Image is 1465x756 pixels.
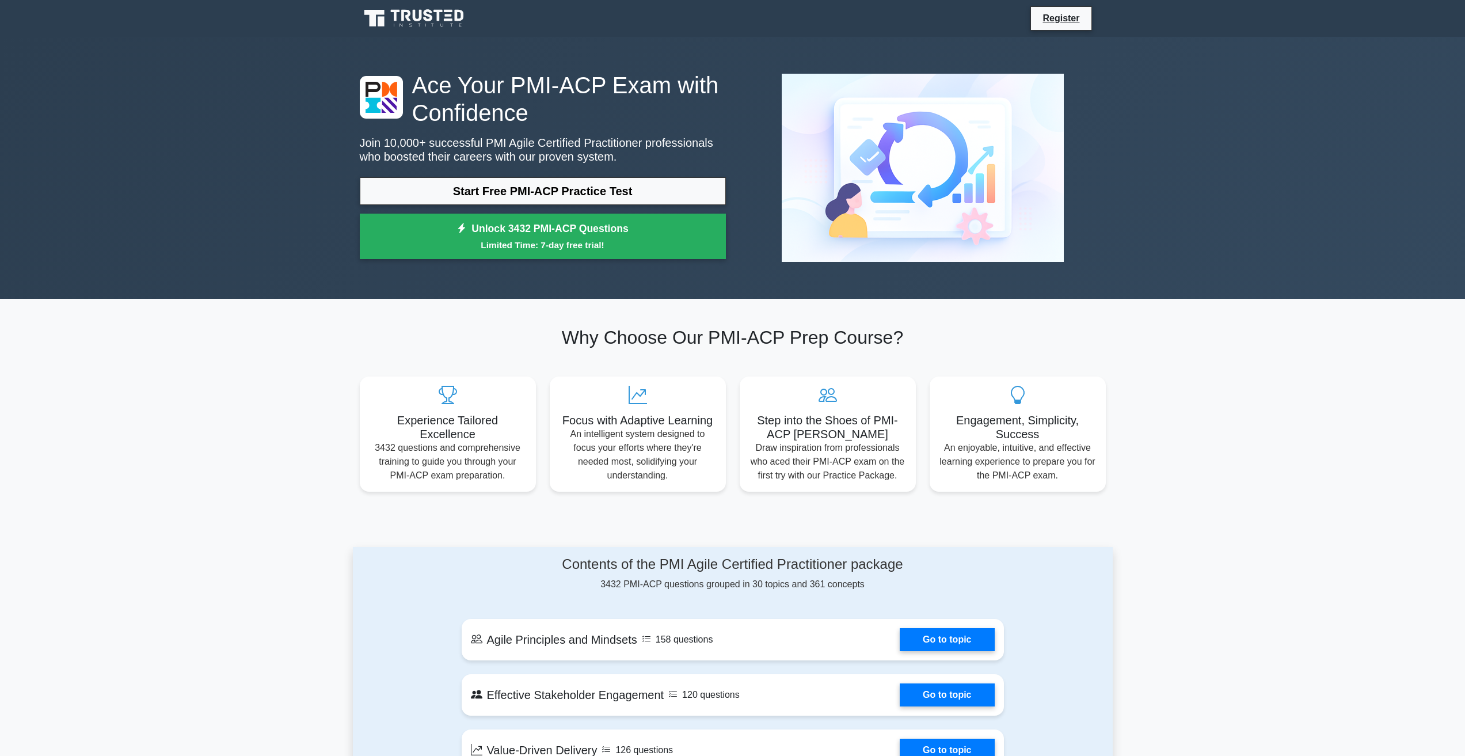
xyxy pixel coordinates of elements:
[773,64,1073,271] img: PMI Agile Certified Practitioner Preview
[369,413,527,441] h5: Experience Tailored Excellence
[749,413,907,441] h5: Step into the Shoes of PMI-ACP [PERSON_NAME]
[1036,11,1086,25] a: Register
[360,136,726,164] p: Join 10,000+ successful PMI Agile Certified Practitioner professionals who boosted their careers ...
[900,683,994,706] a: Go to topic
[559,427,717,483] p: An intelligent system designed to focus your efforts where they're needed most, solidifying your ...
[462,556,1004,573] h4: Contents of the PMI Agile Certified Practitioner package
[369,441,527,483] p: 3432 questions and comprehensive training to guide you through your PMI-ACP exam preparation.
[559,413,717,427] h5: Focus with Adaptive Learning
[749,441,907,483] p: Draw inspiration from professionals who aced their PMI-ACP exam on the first try with our Practic...
[360,71,726,127] h1: Ace Your PMI-ACP Exam with Confidence
[939,413,1097,441] h5: Engagement, Simplicity, Success
[462,556,1004,591] div: 3432 PMI-ACP questions grouped in 30 topics and 361 concepts
[374,238,711,252] small: Limited Time: 7-day free trial!
[900,628,994,651] a: Go to topic
[360,326,1106,348] h2: Why Choose Our PMI-ACP Prep Course?
[939,441,1097,483] p: An enjoyable, intuitive, and effective learning experience to prepare you for the PMI-ACP exam.
[360,177,726,205] a: Start Free PMI-ACP Practice Test
[360,214,726,260] a: Unlock 3432 PMI-ACP QuestionsLimited Time: 7-day free trial!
